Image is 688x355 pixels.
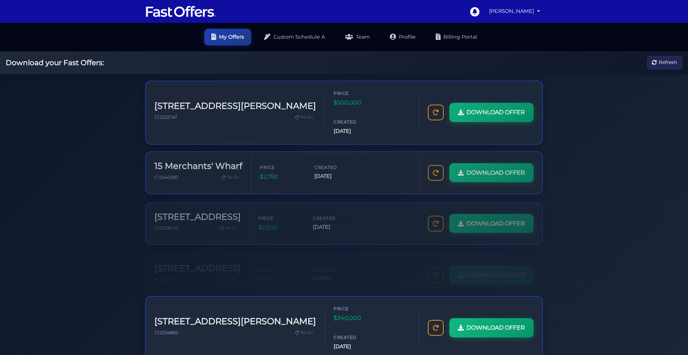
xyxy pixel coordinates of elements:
span: Created [334,118,377,125]
span: Created [334,334,377,341]
h3: 15 Merchants' Wharf [154,160,242,170]
h3: [STREET_ADDRESS] [154,208,241,219]
a: DOWNLOAD OFFER [449,210,534,230]
a: Re-Do [292,112,316,122]
span: $340,000 [334,313,377,323]
span: $3,400 [258,268,301,278]
span: $2,750 [260,171,303,180]
span: Created [313,260,356,267]
span: Re-Do [225,270,238,277]
button: Refresh [647,56,682,69]
a: Re-Do [217,269,241,278]
a: [PERSON_NAME] [486,4,543,18]
span: Created [314,162,357,169]
span: C12333676 [154,222,178,228]
span: [DATE] [314,171,357,179]
h2: Download your Fast Offers: [6,58,104,67]
a: Re-Do [292,328,316,337]
span: C12222747 [154,114,177,120]
span: C12340385 [154,174,178,179]
span: Re-Do [301,330,313,336]
span: Re-Do [227,173,239,179]
h3: [STREET_ADDRESS][PERSON_NAME] [154,316,316,327]
span: DOWNLOAD OFFER [467,264,525,273]
a: My Offers [204,29,251,45]
span: [DATE] [334,127,377,135]
span: DOWNLOAD OFFER [467,167,525,176]
a: Profile [383,29,423,45]
span: $2,900 [258,220,301,229]
span: [DATE] [334,342,377,351]
span: $500,000 [334,98,377,107]
span: Price [334,305,377,312]
span: DOWNLOAD OFFER [467,107,525,117]
a: Re-Do [217,220,241,229]
span: [DATE] [313,268,356,277]
span: DOWNLOAD OFFER [467,215,525,225]
a: Billing Portal [429,29,484,45]
span: Price [258,260,301,267]
span: Created [313,211,356,218]
span: Refresh [659,59,677,67]
span: [DATE] [313,220,356,228]
span: Price [260,162,303,169]
a: DOWNLOAD OFFER [449,259,534,278]
span: DOWNLOAD OFFER [467,323,525,332]
span: Price [258,211,301,218]
a: Custom Schedule A [257,29,332,45]
span: Re-Do [225,222,238,228]
a: DOWNLOAD OFFER [449,102,534,122]
a: Team [338,29,377,45]
span: Price [334,89,377,96]
span: Re-Do [301,114,313,120]
a: DOWNLOAD OFFER [449,162,534,181]
h3: [STREET_ADDRESS][PERSON_NAME] [154,101,316,111]
span: C12306934 [154,271,178,276]
span: C12234883 [154,330,178,335]
a: Re-Do [219,171,242,181]
h3: [STREET_ADDRESS] [154,257,241,267]
a: DOWNLOAD OFFER [449,318,534,337]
